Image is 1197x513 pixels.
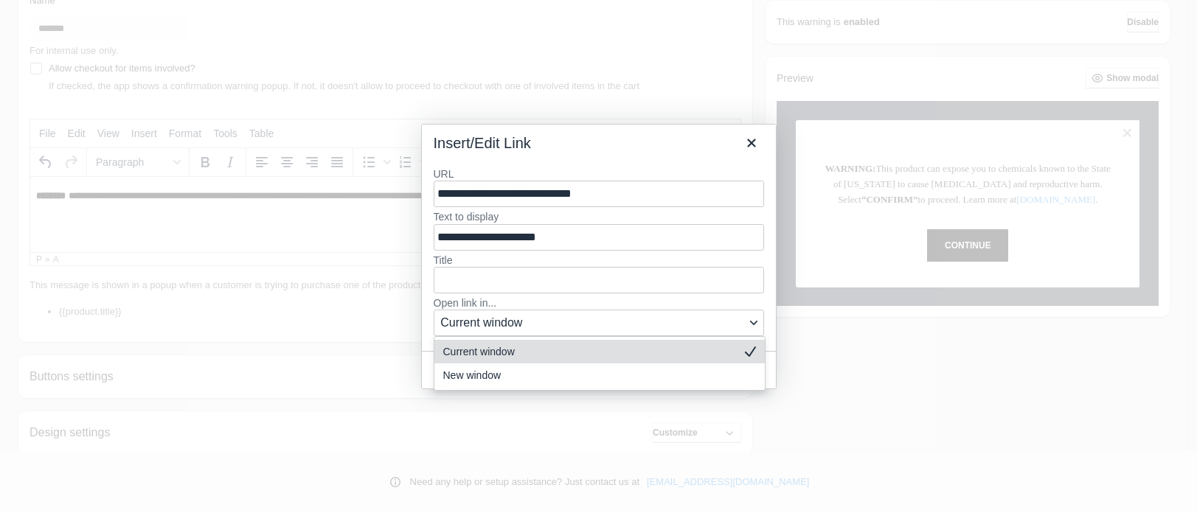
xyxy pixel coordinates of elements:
label: Text to display [434,210,764,223]
div: Current window [443,343,735,360]
label: Title [434,254,764,267]
div: Current window [434,340,765,363]
body: Rich Text Area. Press ALT-0 for help. [6,12,704,24]
div: New window [434,363,765,387]
button: Open link in... [434,310,764,336]
span: Current window [440,314,745,332]
button: Close [739,130,764,156]
div: Insert/Edit Link [434,133,531,153]
label: Open link in... [434,296,764,310]
label: URL [434,167,764,181]
div: New window [443,366,735,384]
